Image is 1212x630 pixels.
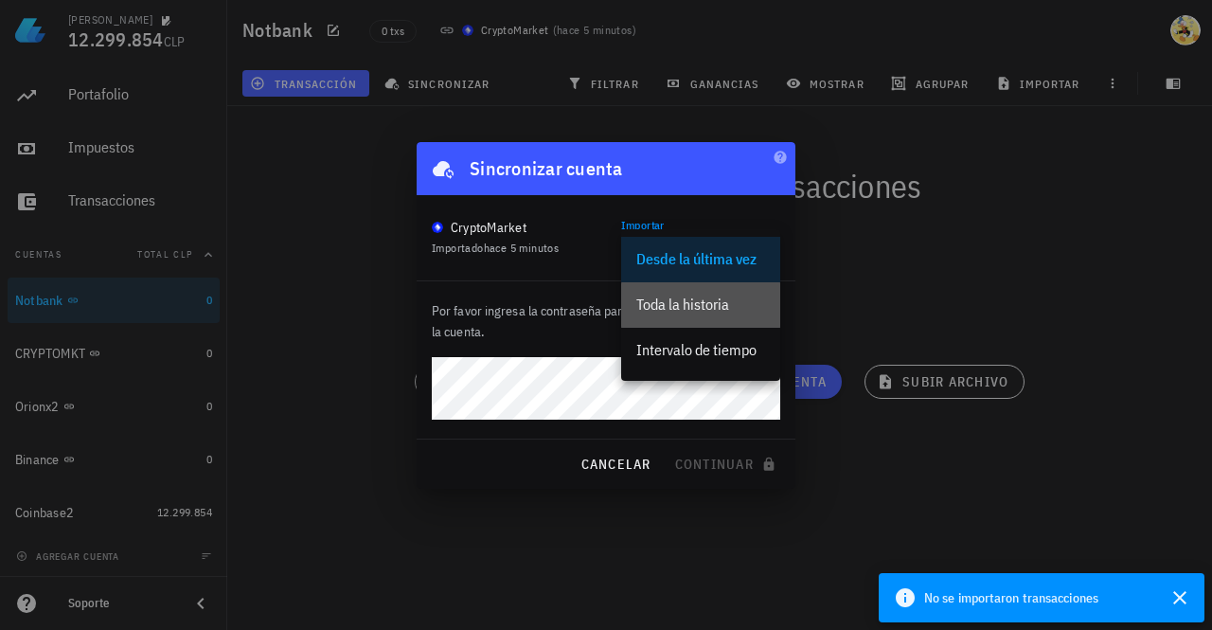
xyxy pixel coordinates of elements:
div: Sincronizar cuenta [470,153,623,184]
div: Toda la historia [636,296,765,314]
div: ImportarDesde la última vez [621,229,780,261]
img: CryptoMKT [432,222,443,233]
span: Importado [432,241,559,255]
p: Por favor ingresa la contraseña para desbloquear y sincronizar la cuenta. [432,300,780,342]
button: cancelar [572,447,658,481]
span: cancelar [579,456,651,473]
div: Desde la última vez [636,250,765,268]
span: hace 5 minutos [484,241,560,255]
div: Intervalo de tiempo [636,341,765,359]
span: No se importaron transacciones [924,587,1098,608]
div: CryptoMarket [451,218,526,237]
label: Importar [621,218,665,232]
